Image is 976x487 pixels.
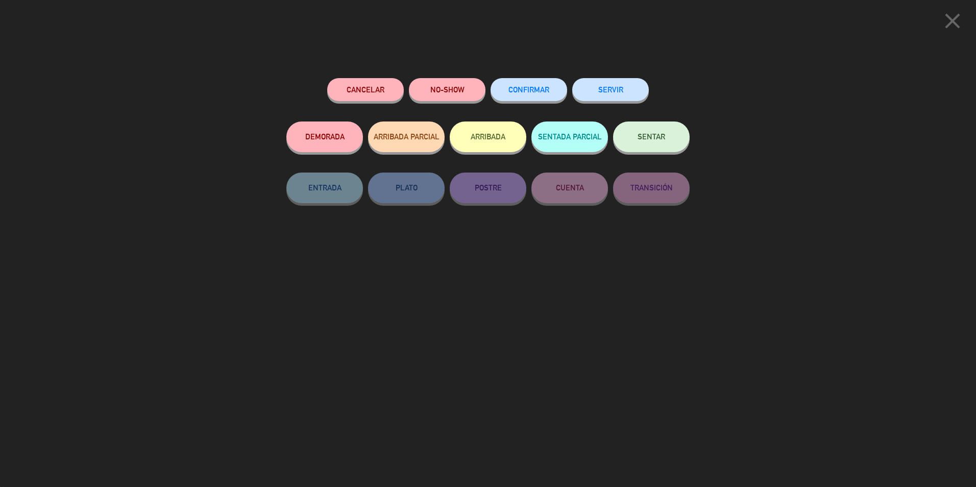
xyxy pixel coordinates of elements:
button: DEMORADA [286,121,363,152]
button: close [937,8,968,38]
button: NO-SHOW [409,78,485,101]
i: close [940,8,965,34]
button: ENTRADA [286,173,363,203]
button: POSTRE [450,173,526,203]
button: SENTADA PARCIAL [531,121,608,152]
button: CUENTA [531,173,608,203]
span: ARRIBADA PARCIAL [374,132,440,141]
button: ARRIBADA PARCIAL [368,121,445,152]
span: CONFIRMAR [508,85,549,94]
span: SENTAR [638,132,665,141]
button: ARRIBADA [450,121,526,152]
button: SERVIR [572,78,649,101]
button: TRANSICIÓN [613,173,690,203]
button: CONFIRMAR [491,78,567,101]
button: Cancelar [327,78,404,101]
button: SENTAR [613,121,690,152]
button: PLATO [368,173,445,203]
